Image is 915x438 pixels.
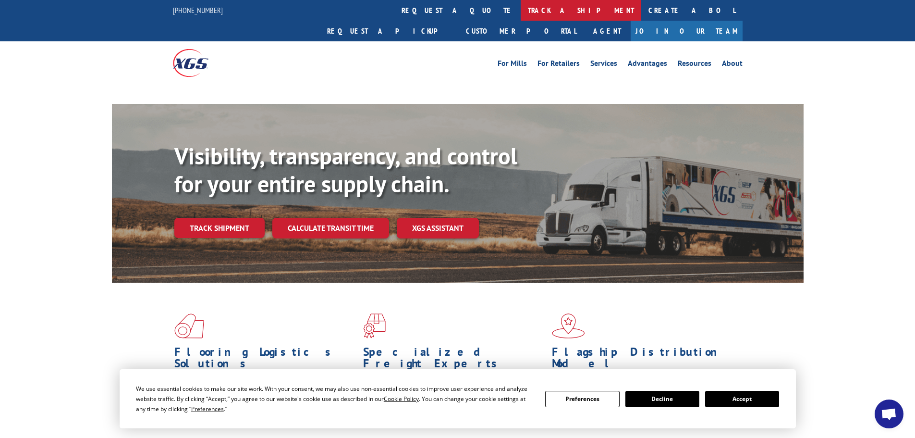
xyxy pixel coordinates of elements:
a: [PHONE_NUMBER] [173,5,223,15]
a: Agent [584,21,631,41]
div: We use essential cookies to make our site work. With your consent, we may also use non-essential ... [136,384,534,414]
a: For Retailers [537,60,580,70]
a: Join Our Team [631,21,743,41]
h1: Flooring Logistics Solutions [174,346,356,374]
b: Visibility, transparency, and control for your entire supply chain. [174,141,517,199]
span: Cookie Policy [384,395,419,403]
button: Decline [625,391,699,407]
a: Calculate transit time [272,218,389,238]
a: Request a pickup [320,21,459,41]
a: Services [590,60,617,70]
a: Resources [678,60,711,70]
button: Accept [705,391,779,407]
a: About [722,60,743,70]
h1: Specialized Freight Experts [363,346,545,374]
a: Customer Portal [459,21,584,41]
button: Preferences [545,391,619,407]
div: Open chat [875,400,903,428]
a: Track shipment [174,218,265,238]
span: Preferences [191,405,224,413]
a: Advantages [628,60,667,70]
img: xgs-icon-flagship-distribution-model-red [552,313,585,338]
img: xgs-icon-total-supply-chain-intelligence-red [174,313,204,338]
a: For Mills [498,60,527,70]
img: xgs-icon-focused-on-flooring-red [363,313,386,338]
a: XGS ASSISTANT [397,218,479,238]
div: Cookie Consent Prompt [120,369,796,428]
h1: Flagship Distribution Model [552,346,733,374]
